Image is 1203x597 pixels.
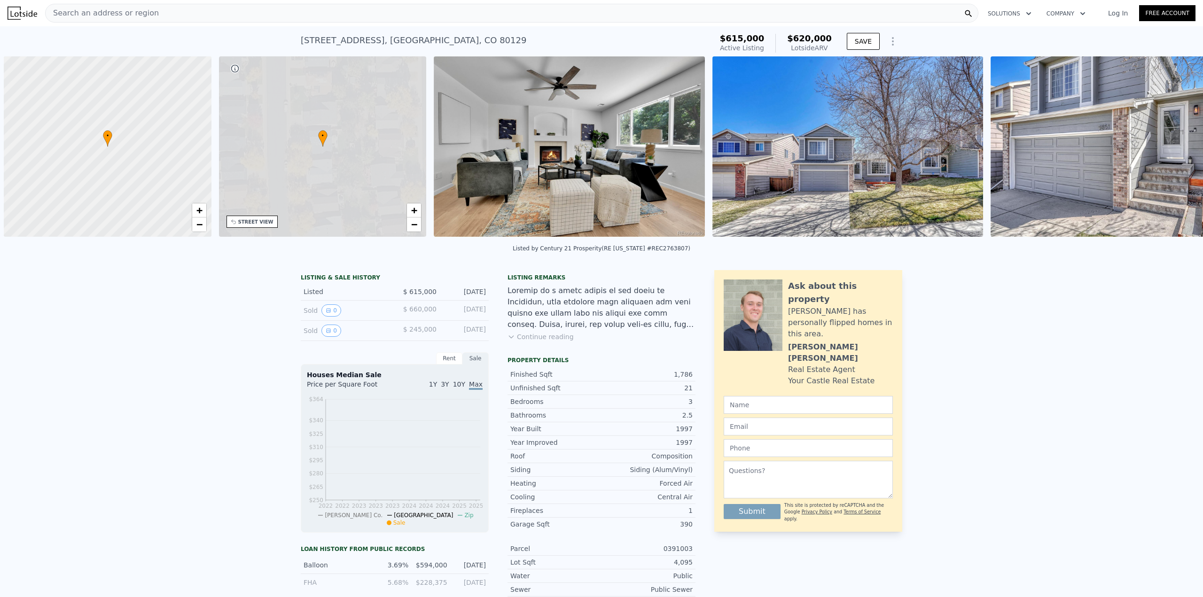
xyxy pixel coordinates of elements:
[103,132,112,140] span: •
[304,560,370,570] div: Balloon
[352,503,367,509] tspan: 2023
[301,274,489,283] div: LISTING & SALE HISTORY
[444,325,486,337] div: [DATE]
[8,7,37,20] img: Lotside
[444,304,486,317] div: [DATE]
[788,279,893,306] div: Ask about this property
[601,383,693,393] div: 21
[1097,8,1139,18] a: Log In
[325,512,383,519] span: [PERSON_NAME] Co.
[453,380,465,388] span: 10Y
[601,506,693,515] div: 1
[508,274,695,281] div: Listing remarks
[318,130,328,147] div: •
[510,438,601,447] div: Year Improved
[196,218,202,230] span: −
[394,512,453,519] span: [GEOGRAPHIC_DATA]
[510,585,601,594] div: Sewer
[601,544,693,553] div: 0391003
[883,32,902,51] button: Show Options
[238,218,273,225] div: STREET VIEW
[510,506,601,515] div: Fireplaces
[196,204,202,216] span: +
[601,558,693,567] div: 4,095
[419,503,433,509] tspan: 2024
[319,503,333,509] tspan: 2022
[844,509,881,514] a: Terms of Service
[788,341,893,364] div: [PERSON_NAME] [PERSON_NAME]
[788,364,855,375] div: Real Estate Agent
[403,326,437,333] span: $ 245,000
[444,287,486,296] div: [DATE]
[510,411,601,420] div: Bathrooms
[307,380,395,395] div: Price per Square Foot
[453,560,486,570] div: [DATE]
[304,325,387,337] div: Sold
[601,571,693,581] div: Public
[414,578,447,587] div: $228,375
[510,465,601,474] div: Siding
[464,512,473,519] span: Zip
[436,352,462,364] div: Rent
[847,33,880,50] button: SAVE
[192,217,206,232] a: Zoom out
[724,418,893,435] input: Email
[385,503,400,509] tspan: 2023
[321,325,341,337] button: View historical data
[403,305,437,313] span: $ 660,000
[309,470,323,477] tspan: $280
[304,304,387,317] div: Sold
[318,132,328,140] span: •
[712,56,983,237] img: Sale: 167462170 Parcel: 11491303
[510,451,601,461] div: Roof
[1139,5,1195,21] a: Free Account
[192,203,206,217] a: Zoom in
[462,352,489,364] div: Sale
[510,544,601,553] div: Parcel
[510,479,601,488] div: Heating
[787,33,832,43] span: $620,000
[788,306,893,340] div: [PERSON_NAME] has personally flipped homes in this area.
[510,571,601,581] div: Water
[403,288,437,295] span: $ 615,000
[375,560,408,570] div: 3.69%
[510,492,601,502] div: Cooling
[601,519,693,529] div: 390
[724,504,781,519] button: Submit
[309,431,323,437] tspan: $325
[375,578,408,587] div: 5.68%
[510,397,601,406] div: Bedrooms
[436,503,450,509] tspan: 2024
[309,444,323,450] tspan: $310
[601,492,693,502] div: Central Air
[720,33,765,43] span: $615,000
[321,304,341,317] button: View historical data
[309,497,323,504] tspan: $250
[513,245,690,252] div: Listed by Century 21 Prosperity (RE [US_STATE] #REC2763807)
[510,383,601,393] div: Unfinished Sqft
[601,424,693,434] div: 1997
[46,8,159,19] span: Search an address or region
[724,439,893,457] input: Phone
[510,519,601,529] div: Garage Sqft
[309,396,323,403] tspan: $364
[301,545,489,553] div: Loan history from public records
[980,5,1039,22] button: Solutions
[434,56,704,237] img: Sale: 167462170 Parcel: 11491303
[601,585,693,594] div: Public Sewer
[307,370,483,380] div: Houses Median Sale
[508,285,695,330] div: Loremip do s ametc adipis el sed doeiu te Incididun, utla etdolore magn aliquaen adm veni quisno ...
[508,332,574,341] button: Continue reading
[414,560,447,570] div: $594,000
[407,217,421,232] a: Zoom out
[510,370,601,379] div: Finished Sqft
[601,479,693,488] div: Forced Air
[411,204,417,216] span: +
[453,578,486,587] div: [DATE]
[309,484,323,490] tspan: $265
[309,457,323,464] tspan: $295
[510,558,601,567] div: Lot Sqft
[802,509,832,514] a: Privacy Policy
[304,287,387,296] div: Listed
[452,503,467,509] tspan: 2025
